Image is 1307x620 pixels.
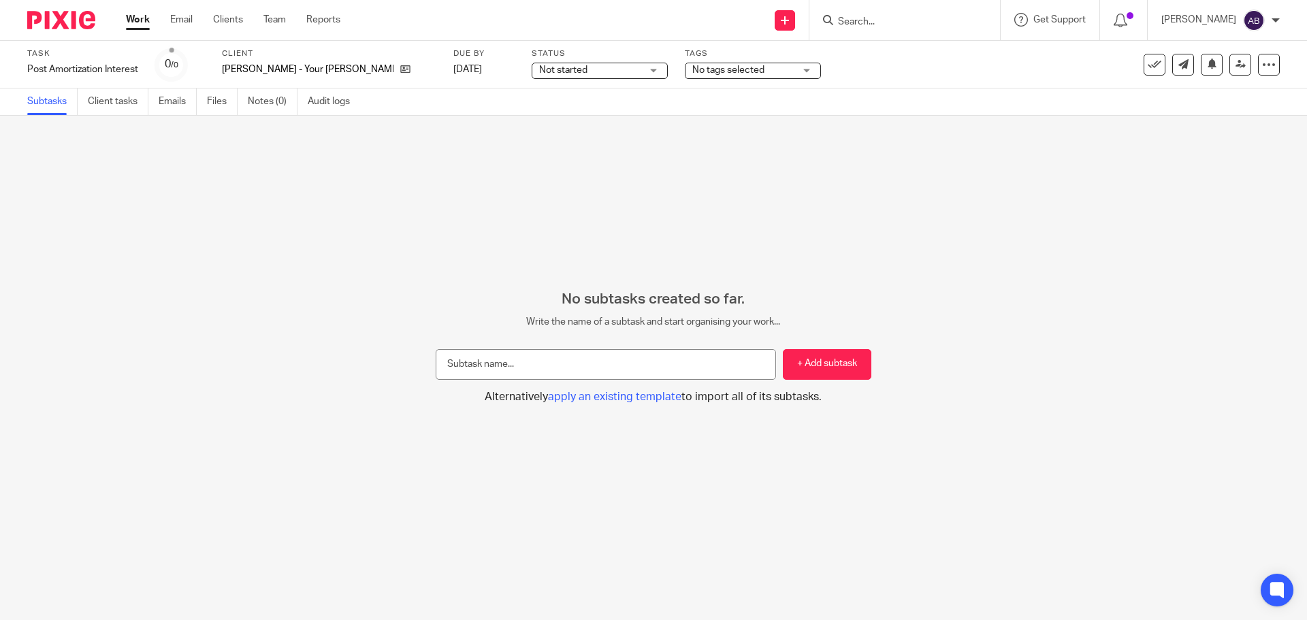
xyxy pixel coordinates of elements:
[1033,15,1086,25] span: Get Support
[783,349,871,380] button: + Add subtask
[263,13,286,27] a: Team
[165,56,178,72] div: 0
[1243,10,1265,31] img: svg%3E
[27,88,78,115] a: Subtasks
[539,65,587,75] span: Not started
[207,88,238,115] a: Files
[88,88,148,115] a: Client tasks
[126,13,150,27] a: Work
[159,88,197,115] a: Emails
[308,88,360,115] a: Audit logs
[213,13,243,27] a: Clients
[692,65,764,75] span: No tags selected
[453,48,515,59] label: Due by
[837,16,959,29] input: Search
[222,63,393,76] p: [PERSON_NAME] - Your [PERSON_NAME] LLC
[436,390,871,404] button: Alternativelyapply an existing templateto import all of its subtasks.
[436,349,776,380] input: Subtask name...
[27,63,138,76] div: Post Amortization Interest
[171,61,178,69] small: /0
[222,48,436,59] label: Client
[27,11,95,29] img: Pixie
[548,391,681,402] span: apply an existing template
[1161,13,1236,27] p: [PERSON_NAME]
[453,65,482,74] span: [DATE]
[27,48,138,59] label: Task
[306,13,340,27] a: Reports
[532,48,668,59] label: Status
[436,315,871,329] p: Write the name of a subtask and start organising your work...
[436,291,871,308] h2: No subtasks created so far.
[170,13,193,27] a: Email
[685,48,821,59] label: Tags
[248,88,297,115] a: Notes (0)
